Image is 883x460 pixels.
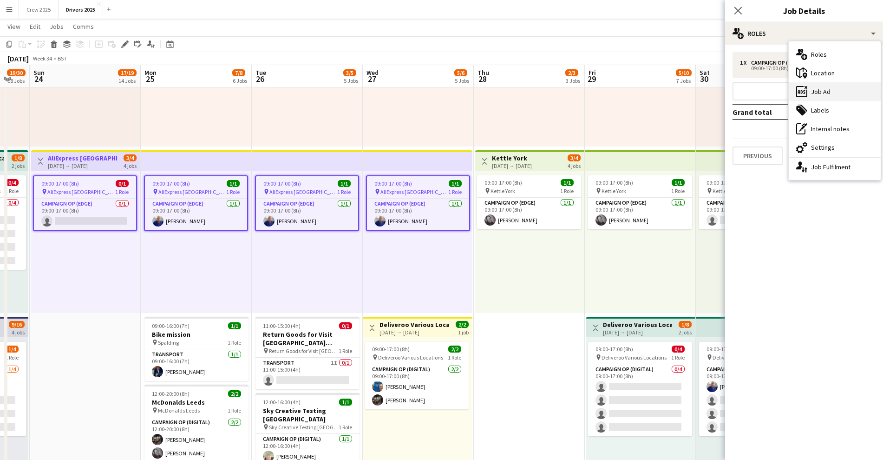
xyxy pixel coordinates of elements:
span: 09:00-17:00 (8h) [372,346,410,353]
div: 7 Jobs [676,77,691,84]
h3: AliExpress [GEOGRAPHIC_DATA] [48,154,117,162]
span: View [7,22,20,31]
app-job-card: 09:00-17:00 (8h)1/4 Deliveroo Various Locations1 RoleCampaign Op (Digital)1/409:00-17:00 (8h)[PER... [699,342,803,436]
span: Week 34 [31,55,54,62]
a: Jobs [46,20,67,33]
span: 2/2 [448,346,461,353]
span: Mon [144,68,157,77]
span: 09:00-17:00 (8h) [152,180,190,187]
app-job-card: 09:00-17:00 (8h)0/1 Kettle York1 RoleCampaign Op (Edge)0/109:00-17:00 (8h) [699,175,803,229]
app-job-card: 09:00-17:00 (8h)1/1 Kettle York1 RoleCampaign Op (Edge)1/109:00-17:00 (8h)[PERSON_NAME] [588,175,692,229]
h3: Sky Creative Testing [GEOGRAPHIC_DATA] [255,407,360,423]
span: Comms [73,22,94,31]
div: Campaign Op (Edge) [751,60,806,66]
span: 09:00-17:00 (8h) [706,346,744,353]
span: 1 Role [226,188,240,195]
div: Job Fulfilment [789,158,881,176]
span: 17/19 [118,69,137,76]
span: 0/1 [116,180,129,187]
app-card-role: Campaign Op (Edge)1/109:00-17:00 (8h)[PERSON_NAME] [367,199,469,230]
div: Job Ad [789,82,881,101]
span: 7/8 [232,69,245,76]
h3: Deliveroo Various Locations [603,320,672,329]
span: Return Goods for Visit [GEOGRAPHIC_DATA] [GEOGRAPHIC_DATA] [269,347,339,354]
span: 12:00-20:00 (8h) [152,390,190,397]
span: Spalding [158,339,179,346]
span: 1 Role [448,354,461,361]
div: Roles [725,22,883,45]
div: 09:00-17:00 (8h)1/1 AliExpress [GEOGRAPHIC_DATA]1 RoleCampaign Op (Edge)1/109:00-17:00 (8h)[PERSO... [144,175,248,231]
app-job-card: 09:00-17:00 (8h)1/1 Kettle York1 RoleCampaign Op (Edge)1/109:00-17:00 (8h)[PERSON_NAME] [477,175,581,229]
span: 1 Role [339,347,352,354]
button: Previous [733,147,783,165]
div: 14 Jobs [118,77,136,84]
div: 09:00-17:00 (8h) [740,66,858,71]
h3: Return Goods for Visit [GEOGRAPHIC_DATA] [GEOGRAPHIC_DATA] [255,330,360,347]
button: Crew 2025 [19,0,59,19]
div: Roles [789,45,881,64]
div: [DATE] → [DATE] [379,329,449,336]
span: 1 Role [115,188,129,195]
app-job-card: 09:00-17:00 (8h)0/1 AliExpress [GEOGRAPHIC_DATA]1 RoleCampaign Op (Edge)0/109:00-17:00 (8h) [33,175,137,231]
span: 1 Role [228,339,241,346]
span: Kettle York [491,187,515,194]
span: Deliveroo Various Locations [713,354,778,361]
div: Location [789,64,881,82]
span: 28 [476,73,489,84]
span: Fri [589,68,596,77]
span: AliExpress [GEOGRAPHIC_DATA] [47,188,115,195]
span: 9/16 [9,321,25,328]
span: 0/4 [672,346,685,353]
a: Edit [26,20,44,33]
h3: Job Details [725,5,883,17]
span: 1 Role [228,407,241,414]
span: 5/10 [676,69,692,76]
span: AliExpress [GEOGRAPHIC_DATA] [158,188,226,195]
app-job-card: 09:00-17:00 (8h)1/1 AliExpress [GEOGRAPHIC_DATA]1 RoleCampaign Op (Edge)1/109:00-17:00 (8h)[PERSO... [366,175,470,231]
a: Comms [69,20,98,33]
span: 09:00-16:00 (7h) [152,322,190,329]
span: 5/6 [454,69,467,76]
app-card-role: Campaign Op (Edge)1/109:00-17:00 (8h)[PERSON_NAME] [256,199,358,230]
div: 4 jobs [124,161,137,169]
div: 09:00-17:00 (8h)0/4 Deliveroo Various Locations1 RoleCampaign Op (Digital)0/409:00-17:00 (8h) [588,342,692,436]
a: View [4,20,24,33]
span: Deliveroo Various Locations [378,354,443,361]
app-job-card: 09:00-17:00 (8h)2/2 Deliveroo Various Locations1 RoleCampaign Op (Digital)2/209:00-17:00 (8h)[PER... [365,342,469,409]
span: Jobs [50,22,64,31]
span: Tue [255,68,266,77]
app-card-role: Campaign Op (Edge)0/109:00-17:00 (8h) [34,199,136,230]
app-card-role: Campaign Op (Edge)1/109:00-17:00 (8h)[PERSON_NAME] [477,198,581,229]
span: Wed [366,68,379,77]
span: Thu [477,68,489,77]
span: Kettle York [713,187,737,194]
span: 1/1 [228,322,241,329]
span: McDonalds Leeds [158,407,200,414]
span: 0/1 [339,322,352,329]
span: 1/1 [227,180,240,187]
div: [DATE] → [DATE] [492,162,532,169]
div: 2 jobs [12,161,25,169]
div: 09:00-16:00 (7h)1/1Bike mission Spalding1 RoleTransport1/109:00-16:00 (7h)[PERSON_NAME] [144,317,249,381]
app-card-role: Campaign Op (Edge)1/109:00-17:00 (8h)[PERSON_NAME] [145,199,247,230]
div: [DATE] → [DATE] [48,162,117,169]
span: 27 [365,73,379,84]
span: 1 Role [671,354,685,361]
app-job-card: 09:00-17:00 (8h)1/1 AliExpress [GEOGRAPHIC_DATA]1 RoleCampaign Op (Edge)1/109:00-17:00 (8h)[PERSO... [255,175,359,231]
app-card-role: Transport1I0/111:00-15:00 (4h) [255,358,360,389]
app-card-role: Campaign Op (Edge)0/109:00-17:00 (8h) [699,198,803,229]
div: 6 Jobs [233,77,247,84]
app-card-role: Transport1/109:00-16:00 (7h)[PERSON_NAME] [144,349,249,381]
span: 09:00-17:00 (8h) [374,180,412,187]
div: Internal notes [789,120,881,138]
span: 1 Role [560,187,574,194]
app-card-role: Campaign Op (Digital)2/209:00-17:00 (8h)[PERSON_NAME][PERSON_NAME] [365,364,469,409]
span: 30 [698,73,710,84]
span: 09:00-17:00 (8h) [41,180,79,187]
